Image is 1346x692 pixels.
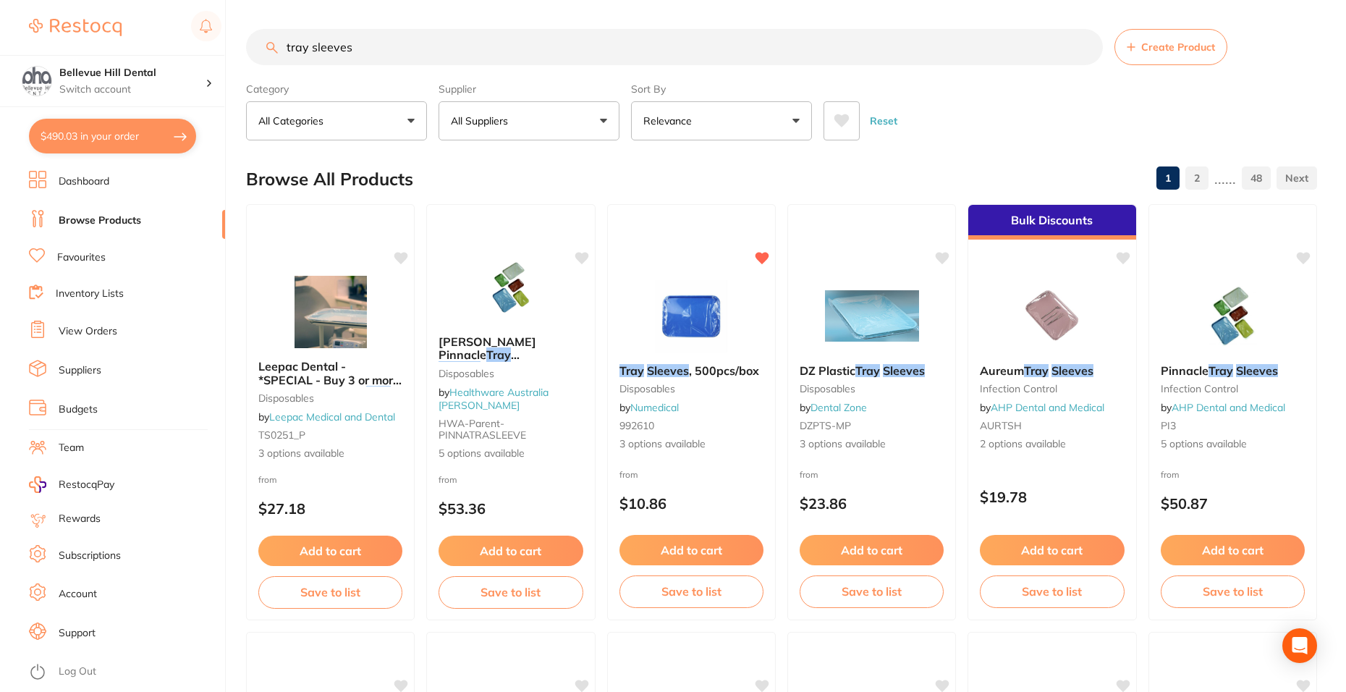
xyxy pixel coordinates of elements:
[1161,364,1305,377] b: Pinnacle Tray Sleeves
[258,392,402,404] small: disposables
[59,478,114,492] span: RestocqPay
[59,174,109,189] a: Dashboard
[258,447,402,461] span: 3 options available
[246,101,427,140] button: All Categories
[1161,383,1305,394] small: infection control
[59,214,141,228] a: Browse Products
[1141,41,1215,53] span: Create Product
[439,474,457,485] span: from
[1005,280,1099,353] img: Aureum Tray Sleeves
[1172,401,1285,414] a: AHP Dental and Medical
[56,287,124,301] a: Inventory Lists
[59,512,101,526] a: Rewards
[29,476,46,493] img: RestocqPay
[619,363,644,378] em: Tray
[59,664,96,679] a: Log Out
[258,429,305,442] span: TS0251_P
[1214,170,1236,187] p: ......
[980,535,1124,565] button: Add to cart
[439,83,619,96] label: Supplier
[619,401,679,414] span: by
[439,361,481,376] em: Sleeves
[29,476,114,493] a: RestocqPay
[451,114,514,128] p: All Suppliers
[258,360,402,387] b: Leepac Dental - *SPECIAL - Buy 3 or more $27.90/box* Plastic Tray Sleeves - High Quality Dental P...
[439,368,583,379] small: Disposables
[619,419,654,432] span: 992610
[800,575,944,607] button: Save to list
[980,437,1124,452] span: 2 options available
[1156,164,1180,193] a: 1
[269,410,395,423] a: Leepac Medical and Dental
[59,66,206,80] h4: Bellevue Hill Dental
[439,417,526,442] span: HWA-parent-PINNATRASLEEVE
[883,363,925,378] em: Sleeves
[439,576,583,608] button: Save to list
[1161,575,1305,607] button: Save to list
[800,363,855,378] span: DZ Plastic
[258,500,402,517] p: $27.18
[59,441,84,455] a: Team
[619,469,638,480] span: from
[59,587,97,602] a: Account
[800,535,944,565] button: Add to cart
[980,383,1124,394] small: infection control
[1185,280,1279,353] img: Pinnacle Tray Sleeves
[59,83,206,97] p: Switch account
[29,119,196,153] button: $490.03 in your order
[980,364,1124,377] b: Aureum Tray Sleeves
[258,474,277,485] span: from
[258,114,329,128] p: All Categories
[284,276,378,348] img: Leepac Dental - *SPECIAL - Buy 3 or more $27.90/box* Plastic Tray Sleeves - High Quality Dental P...
[980,575,1124,607] button: Save to list
[246,169,413,190] h2: Browse All Products
[1209,363,1233,378] em: Tray
[22,67,51,96] img: Bellevue Hill Dental
[439,334,536,362] span: [PERSON_NAME] Pinnacle
[1161,469,1180,480] span: from
[258,410,395,423] span: by
[631,101,812,140] button: Relevance
[57,250,106,265] a: Favourites
[439,536,583,566] button: Add to cart
[1161,495,1305,512] p: $50.87
[810,401,867,414] a: Dental Zone
[1051,363,1093,378] em: Sleeves
[631,83,812,96] label: Sort By
[619,495,763,512] p: $10.86
[59,324,117,339] a: View Orders
[439,386,549,412] span: by
[258,536,402,566] button: Add to cart
[968,205,1135,240] div: Bulk Discounts
[865,101,902,140] button: Reset
[800,364,944,377] b: DZ Plastic Tray Sleeves
[1236,363,1278,378] em: Sleeves
[1161,401,1285,414] span: by
[1185,164,1209,193] a: 2
[439,447,583,461] span: 5 options available
[1114,29,1227,65] button: Create Product
[439,335,583,362] b: Kerr Pinnacle Tray Sleeves 500/Box
[1161,363,1209,378] span: Pinnacle
[439,101,619,140] button: All Suppliers
[800,383,944,394] small: Disposables
[619,437,763,452] span: 3 options available
[486,347,511,362] em: Tray
[1242,164,1271,193] a: 48
[246,29,1103,65] input: Search Products
[619,383,763,394] small: disposables
[1024,363,1049,378] em: Tray
[800,419,851,432] span: DZPTS-MP
[464,251,558,324] img: Kerr Pinnacle Tray Sleeves 500/Box
[59,363,101,378] a: Suppliers
[59,402,98,417] a: Budgets
[481,361,527,376] span: 500/Box
[1161,535,1305,565] button: Add to cart
[825,280,919,353] img: DZ Plastic Tray Sleeves
[800,469,818,480] span: from
[29,11,122,44] a: Restocq Logo
[59,626,96,641] a: Support
[800,437,944,452] span: 3 options available
[619,575,763,607] button: Save to list
[1161,437,1305,452] span: 5 options available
